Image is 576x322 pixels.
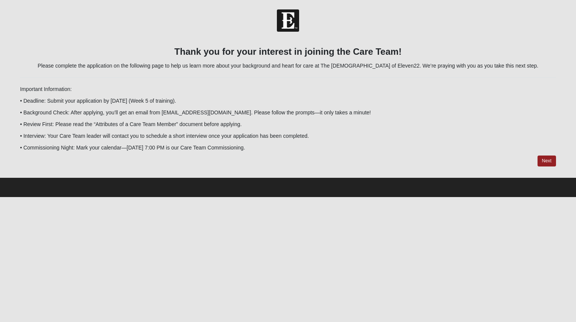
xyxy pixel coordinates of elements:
[20,46,556,57] h3: Thank you for your interest in joining the Care Team!
[20,120,556,128] p: • Review First: Please read the “Attributes of a Care Team Member” document before applying.
[20,132,556,140] p: • Interview: Your Care Team leader will contact you to schedule a short interview once your appli...
[20,62,556,70] p: Please complete the application on the following page to help us learn more about your background...
[20,86,72,92] span: Important Information:
[20,97,556,105] p: • Deadline: Submit your application by [DATE] (Week 5 of training).
[20,109,556,117] p: • Background Check: After applying, you’ll get an email from [EMAIL_ADDRESS][DOMAIN_NAME]. Please...
[538,156,556,166] a: Next
[277,9,299,32] img: Church of Eleven22 Logo
[20,144,556,152] p: • Commissioning Night: Mark your calendar—[DATE] 7:00 PM is our Care Team Commissioning.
